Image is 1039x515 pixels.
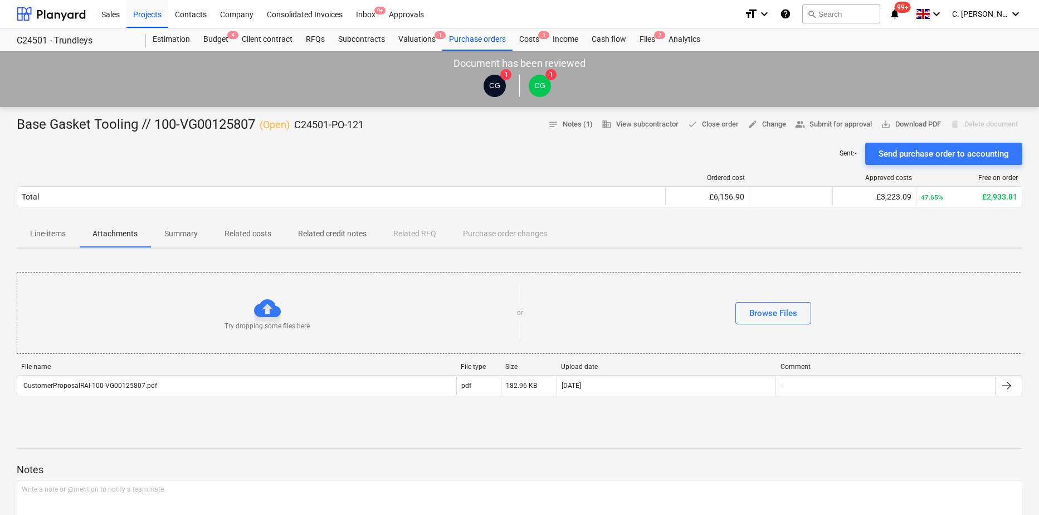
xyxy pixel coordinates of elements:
[442,28,513,51] a: Purchase orders
[331,28,392,51] a: Subcontracts
[670,192,744,201] div: £6,156.90
[392,28,442,51] div: Valuations
[506,382,537,390] div: 182.96 KB
[781,363,991,371] div: Comment
[17,116,364,134] div: Base Gasket Tooling // 100-VG00125807
[633,28,662,51] a: Files7
[921,192,1017,201] div: £2,933.81
[546,28,585,51] a: Income
[164,228,198,240] p: Summary
[529,75,551,97] div: Cristi Gandulescu
[544,116,597,133] button: Notes (1)
[299,28,331,51] a: RFQs
[743,116,791,133] button: Change
[562,382,581,390] div: [DATE]
[435,31,446,39] span: 1
[561,363,772,371] div: Upload date
[791,116,876,133] button: Submit for approval
[538,31,549,39] span: 1
[781,382,782,390] div: -
[795,118,872,131] span: Submit for approval
[374,7,386,14] span: 9+
[225,228,271,240] p: Related costs
[602,119,612,129] span: business
[662,28,707,51] a: Analytics
[260,118,290,132] p: ( Open )
[461,363,496,371] div: File type
[749,306,797,320] div: Browse Files
[654,31,665,39] span: 7
[17,463,1022,477] p: Notes
[235,28,299,51] a: Client contract
[22,382,157,390] div: CustomerProposalRAI-100-VG00125807.pdf
[921,174,1018,182] div: Free on order
[585,28,633,51] a: Cash flow
[748,118,786,131] span: Change
[837,192,911,201] div: £3,223.09
[92,228,138,240] p: Attachments
[197,28,235,51] div: Budget
[748,119,758,129] span: edit
[687,118,739,131] span: Close order
[881,118,941,131] span: Download PDF
[513,28,546,51] div: Costs
[795,119,805,129] span: people_alt
[146,28,197,51] a: Estimation
[500,69,511,80] span: 1
[197,28,235,51] a: Budget4
[461,382,471,390] div: pdf
[545,69,557,80] span: 1
[227,31,238,39] span: 4
[484,75,506,97] div: Cristi Gandulescu
[30,228,66,240] p: Line-items
[517,308,523,318] p: or
[865,143,1022,165] button: Send purchase order to accounting
[879,147,1009,161] div: Send purchase order to accounting
[921,193,943,201] small: 47.65%
[548,118,593,131] span: Notes (1)
[735,302,811,324] button: Browse Files
[225,322,310,331] p: Try dropping some files here
[876,116,945,133] button: Download PDF
[489,81,500,90] span: CG
[683,116,743,133] button: Close order
[548,119,558,129] span: notes
[534,81,545,90] span: CG
[670,174,745,182] div: Ordered cost
[837,174,912,182] div: Approved costs
[513,28,546,51] a: Costs1
[505,363,552,371] div: Size
[22,192,39,201] div: Total
[21,363,452,371] div: File name
[453,57,586,70] p: Document has been reviewed
[17,35,133,47] div: C24501 - Trundleys
[17,272,1023,354] div: Try dropping some files hereorBrowse Files
[597,116,683,133] button: View subcontractor
[298,228,367,240] p: Related credit notes
[881,119,891,129] span: save_alt
[840,149,856,158] p: Sent : -
[633,28,662,51] div: Files
[602,118,679,131] span: View subcontractor
[294,118,364,132] p: C24501-PO-121
[392,28,442,51] a: Valuations1
[687,119,697,129] span: done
